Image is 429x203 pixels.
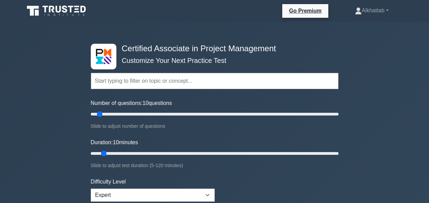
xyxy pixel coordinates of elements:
[119,44,305,54] h4: Certified Associate in Project Management
[91,73,339,89] input: Start typing to filter on topic or concept...
[339,4,405,17] a: Alkhattab
[143,100,149,106] span: 10
[91,122,339,130] div: Slide to adjust number of questions
[285,6,326,15] a: Go Premium
[91,99,172,107] label: Number of questions: questions
[91,161,339,170] div: Slide to adjust test duration (5-120 minutes)
[91,138,138,147] label: Duration: minutes
[91,178,126,186] label: Difficulty Level
[113,139,119,145] span: 10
